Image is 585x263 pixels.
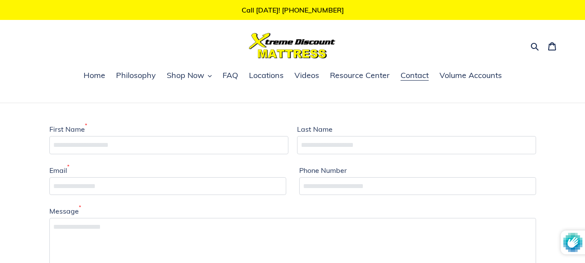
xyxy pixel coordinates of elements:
[401,70,429,81] span: Contact
[245,69,288,82] a: Locations
[84,70,105,81] span: Home
[49,206,81,216] label: Message
[116,70,156,81] span: Philosophy
[49,165,69,175] label: Email
[223,70,238,81] span: FAQ
[112,69,160,82] a: Philosophy
[167,70,204,81] span: Shop Now
[435,69,506,82] a: Volume Accounts
[326,69,394,82] a: Resource Center
[49,124,87,134] label: First Name
[563,231,582,254] img: Protected by hCaptcha
[299,165,347,175] label: Phone Number
[290,69,323,82] a: Videos
[440,70,502,81] span: Volume Accounts
[396,69,433,82] a: Contact
[330,70,390,81] span: Resource Center
[218,69,242,82] a: FAQ
[294,70,319,81] span: Videos
[249,70,284,81] span: Locations
[162,69,216,82] button: Shop Now
[79,69,110,82] a: Home
[249,33,336,58] img: Xtreme Discount Mattress
[297,124,333,134] label: Last Name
